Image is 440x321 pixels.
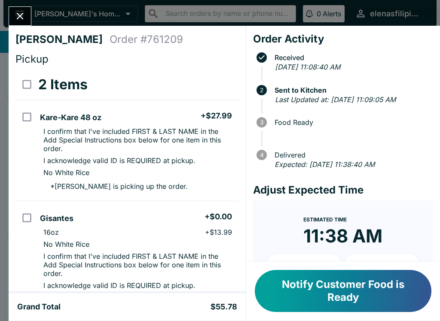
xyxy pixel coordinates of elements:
[15,53,49,65] span: Pickup
[110,33,183,46] h4: Order # 761209
[275,63,340,71] em: [DATE] 11:08:40 AM
[270,151,433,159] span: Delivered
[303,216,347,223] span: Estimated Time
[345,254,419,276] button: + 20
[275,95,396,104] em: Last Updated at: [DATE] 11:09:05 AM
[43,240,89,248] p: No White Rice
[43,182,188,191] p: * [PERSON_NAME] is picking up the order.
[270,54,433,61] span: Received
[43,252,232,278] p: I confirm that I've included FIRST & LAST NAME in the Add Special Instructions box below for one ...
[205,228,232,236] p: + $13.99
[275,160,375,169] em: Expected: [DATE] 11:38:40 AM
[43,228,59,236] p: 16oz
[270,86,433,94] span: Sent to Kitchen
[15,33,110,46] h4: [PERSON_NAME]
[253,184,433,197] h4: Adjust Expected Time
[17,302,61,312] h5: Grand Total
[260,119,263,126] text: 3
[43,281,196,290] p: I acknowledge valid ID is REQUIRED at pickup.
[201,111,232,121] h5: + $27.99
[267,254,342,276] button: + 10
[255,270,431,312] button: Notify Customer Food is Ready
[15,69,239,298] table: orders table
[260,151,263,158] text: 4
[9,7,31,25] button: Close
[43,168,89,177] p: No White Rice
[205,212,232,222] h5: + $0.00
[253,33,433,45] h4: Order Activity
[40,213,73,224] h5: Gisantes
[40,112,101,123] h5: Kare-Kare 48 oz
[303,225,382,247] time: 11:38 AM
[43,127,232,153] p: I confirm that I've included FIRST & LAST NAME in the Add Special Instructions box below for one ...
[38,76,88,93] h3: 2 Items
[270,118,433,126] span: Food Ready
[260,87,263,94] text: 2
[211,302,237,312] h5: $55.78
[43,156,196,165] p: I acknowledge valid ID is REQUIRED at pickup.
